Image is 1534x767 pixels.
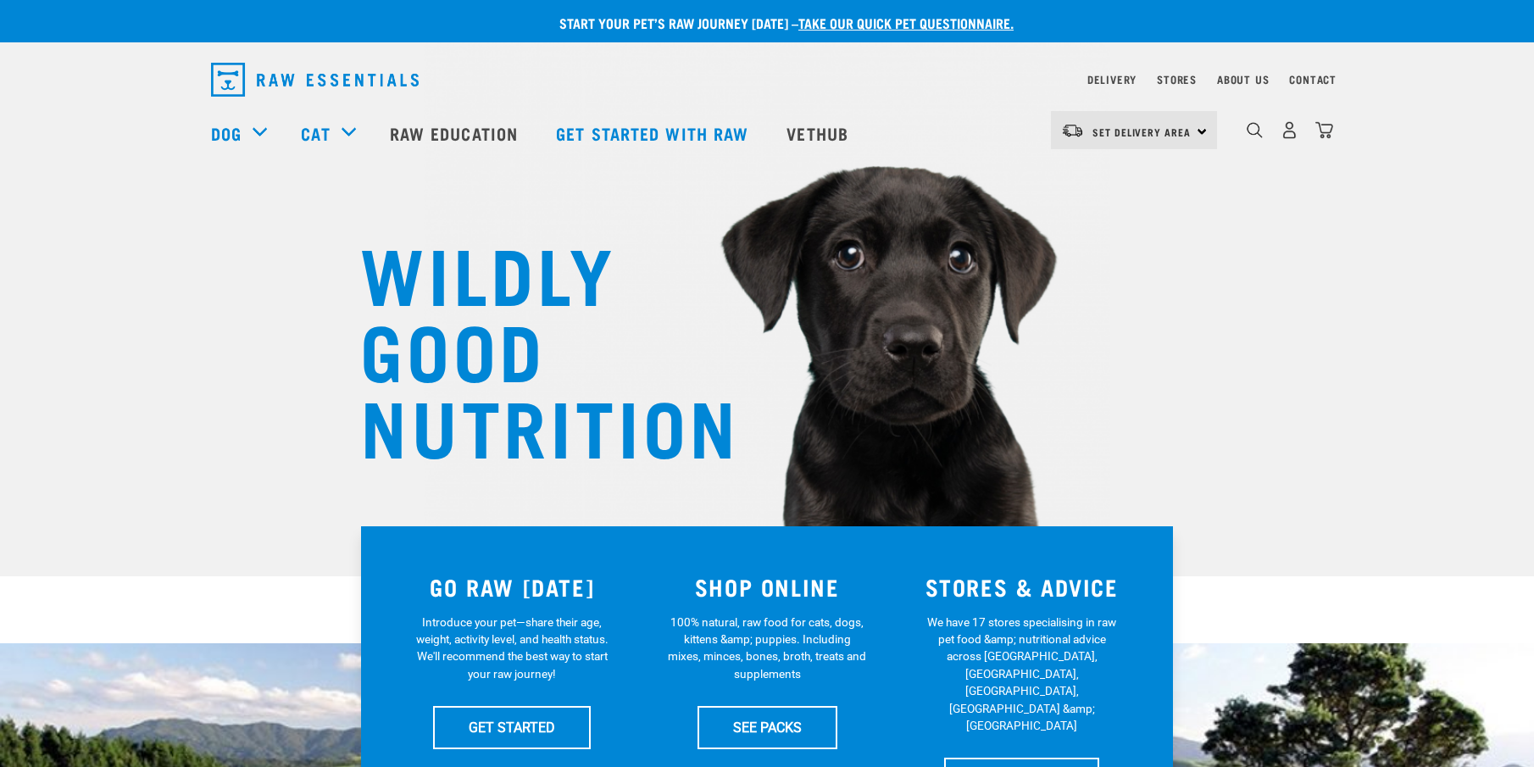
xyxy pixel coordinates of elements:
a: Get started with Raw [539,99,770,167]
a: Delivery [1087,76,1137,82]
nav: dropdown navigation [197,56,1337,103]
a: SEE PACKS [698,706,837,748]
h3: SHOP ONLINE [650,574,885,600]
p: We have 17 stores specialising in raw pet food &amp; nutritional advice across [GEOGRAPHIC_DATA],... [922,614,1121,735]
a: About Us [1217,76,1269,82]
a: Raw Education [373,99,539,167]
img: Raw Essentials Logo [211,63,419,97]
p: Introduce your pet—share their age, weight, activity level, and health status. We'll recommend th... [413,614,612,683]
p: 100% natural, raw food for cats, dogs, kittens &amp; puppies. Including mixes, minces, bones, bro... [668,614,867,683]
a: take our quick pet questionnaire. [798,19,1014,26]
a: Stores [1157,76,1197,82]
h3: GO RAW [DATE] [395,574,630,600]
img: home-icon-1@2x.png [1247,122,1263,138]
a: Vethub [770,99,870,167]
a: Dog [211,120,242,146]
a: Cat [301,120,330,146]
img: home-icon@2x.png [1315,121,1333,139]
a: Contact [1289,76,1337,82]
span: Set Delivery Area [1092,129,1191,135]
h1: WILDLY GOOD NUTRITION [360,233,699,462]
h3: STORES & ADVICE [904,574,1139,600]
img: user.png [1281,121,1298,139]
a: GET STARTED [433,706,591,748]
img: van-moving.png [1061,123,1084,138]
